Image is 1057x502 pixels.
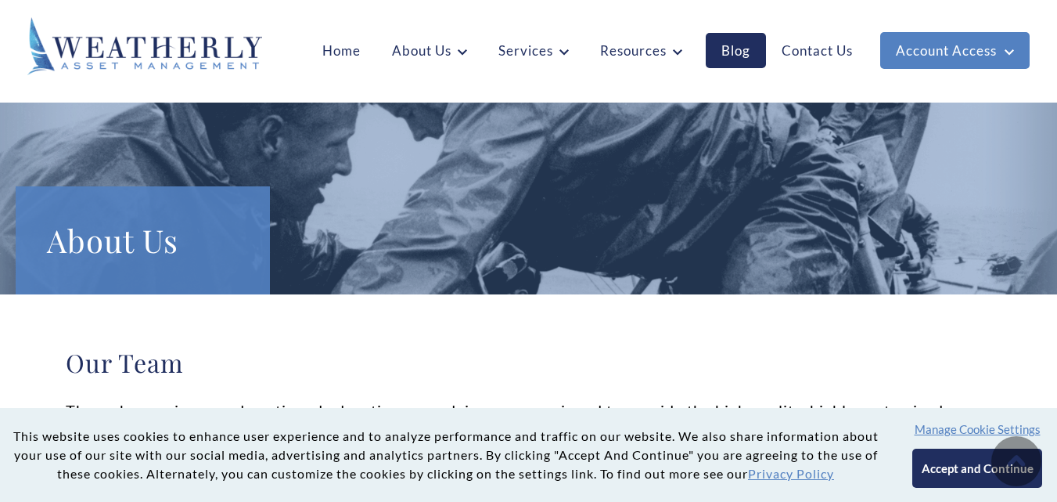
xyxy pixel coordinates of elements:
[66,347,991,378] h2: Our Team
[13,427,879,483] p: This website uses cookies to enhance user experience and to analyze performance and traffic on ou...
[584,33,698,68] a: Resources
[307,33,376,68] a: Home
[766,33,868,68] a: Contact Us
[47,218,239,263] h1: About Us
[66,399,991,446] p: Through experience and continued education, our advisors are equipped to provide the high quality...
[376,33,483,68] a: About Us
[912,449,1041,488] button: Accept and Continue
[915,422,1041,436] button: Manage Cookie Settings
[748,466,834,481] a: Privacy Policy
[880,32,1030,69] a: Account Access
[27,17,262,75] img: Weatherly
[706,33,766,68] a: Blog
[483,33,584,68] a: Services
